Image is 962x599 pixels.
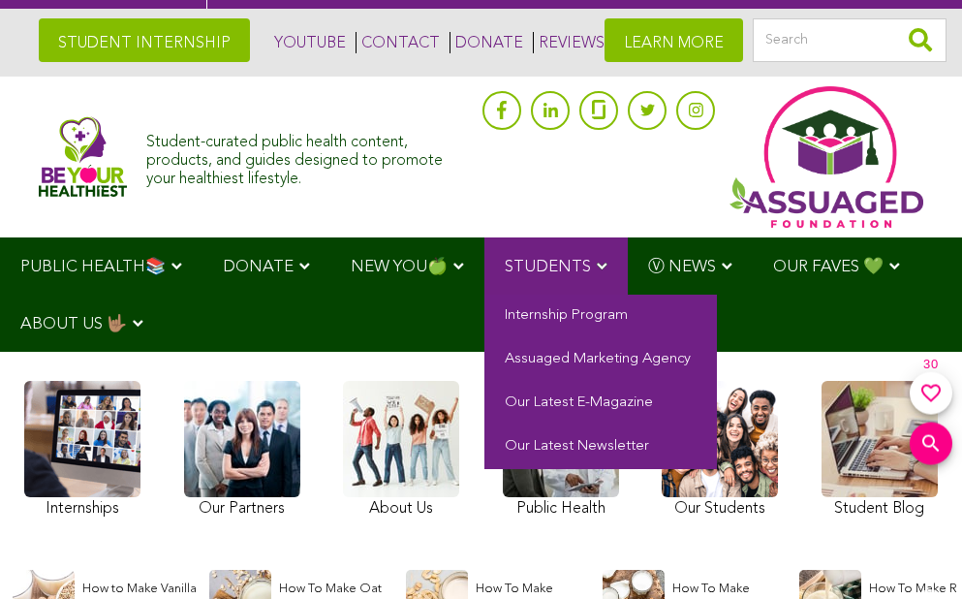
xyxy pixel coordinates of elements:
[269,32,346,53] a: YOUTUBE
[146,124,473,190] div: Student-curated public health content, products, and guides designed to promote your healthiest l...
[505,259,591,275] span: STUDENTS
[223,259,294,275] span: DONATE
[729,86,923,228] img: Assuaged App
[450,32,523,53] a: DONATE
[648,259,716,275] span: Ⓥ NEWS
[351,259,448,275] span: NEW YOU🍏
[484,295,717,338] a: Internship Program
[39,116,127,197] img: Assuaged
[592,100,605,119] img: glassdoor
[605,18,743,62] a: LEARN MORE
[773,259,884,275] span: OUR FAVES 💚
[484,338,717,382] a: Assuaged Marketing Agency
[356,32,440,53] a: CONTACT
[20,316,127,332] span: ABOUT US 🤟🏽
[20,259,166,275] span: PUBLIC HEALTH📚
[865,506,962,599] iframe: Chat Widget
[39,18,250,62] a: STUDENT INTERNSHIP
[533,32,605,53] a: REVIEWS
[484,426,717,469] a: Our Latest Newsletter
[484,382,717,426] a: Our Latest E-Magazine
